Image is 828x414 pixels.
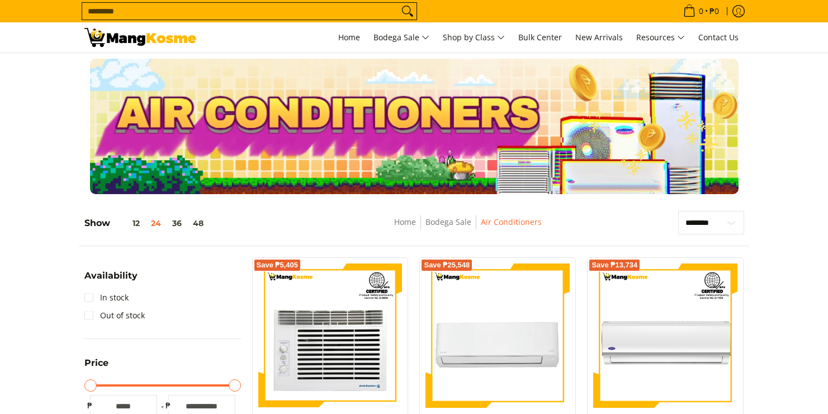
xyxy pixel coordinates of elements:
span: Bulk Center [518,32,562,43]
nav: Main Menu [207,22,744,53]
a: Shop by Class [437,22,510,53]
span: ₱ [84,400,96,411]
a: Home [333,22,366,53]
button: 12 [110,219,145,228]
button: 48 [187,219,209,228]
a: Out of stock [84,307,145,324]
a: Resources [631,22,690,53]
span: ₱ [163,400,174,411]
span: ₱0 [708,7,721,15]
span: Save ₱5,405 [257,262,299,269]
img: Bodega Sale Aircon l Mang Kosme: Home Appliances Warehouse Sale [84,28,196,47]
button: Search [399,3,417,20]
summary: Open [84,271,138,289]
a: In stock [84,289,129,307]
span: Bodega Sale [373,31,429,45]
span: New Arrivals [575,32,623,43]
a: Bodega Sale [368,22,435,53]
nav: Breadcrumbs [312,215,623,241]
span: Save ₱13,734 [592,262,637,269]
span: Home [338,32,360,43]
span: Availability [84,271,138,280]
span: Contact Us [698,32,739,43]
a: New Arrivals [570,22,628,53]
a: Contact Us [693,22,744,53]
span: • [680,5,722,17]
img: Carrier 1.0 HP Optima 3 R32 Split-Type Non-Inverter Air Conditioner (Class A) [593,264,737,408]
span: Resources [636,31,685,45]
img: Kelvinator 0.75 HP Deluxe Eco, Window-Type Air Conditioner (Class A) [258,264,403,408]
a: Air Conditioners [481,217,542,227]
summary: Open [84,359,108,376]
a: Bodega Sale [425,217,471,227]
span: 0 [697,7,705,15]
button: 36 [167,219,187,228]
button: 24 [145,219,167,228]
h5: Show [84,218,209,229]
a: Home [394,217,416,227]
span: Shop by Class [443,31,505,45]
span: Price [84,359,108,368]
a: Bulk Center [513,22,567,53]
img: Toshiba 2 HP New Model Split-Type Inverter Air Conditioner (Class A) [425,264,570,408]
span: Save ₱25,548 [424,262,470,269]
